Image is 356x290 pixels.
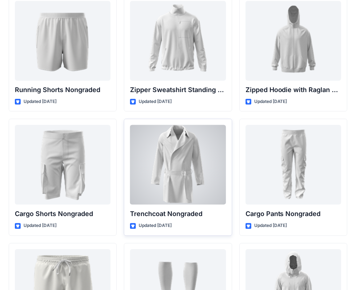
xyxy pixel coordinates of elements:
a: Cargo Pants Nongraded [246,125,341,204]
a: Cargo Shorts Nongraded [15,125,110,204]
p: Cargo Pants Nongraded [246,209,341,219]
p: Zipped Hoodie with Raglan Sleeve Nongraded [246,85,341,95]
p: Zipper Sweatshirt Standing Collar Nongraded [130,85,226,95]
a: Zipped Hoodie with Raglan Sleeve Nongraded [246,1,341,80]
p: Running Shorts Nongraded [15,85,110,95]
p: Updated [DATE] [254,222,287,229]
p: Updated [DATE] [139,98,172,105]
a: Running Shorts Nongraded [15,1,110,80]
a: Trenchcoat Nongraded [130,125,226,204]
a: Zipper Sweatshirt Standing Collar Nongraded [130,1,226,80]
p: Updated [DATE] [254,98,287,105]
p: Cargo Shorts Nongraded [15,209,110,219]
p: Updated [DATE] [24,98,56,105]
p: Updated [DATE] [139,222,172,229]
p: Updated [DATE] [24,222,56,229]
p: Trenchcoat Nongraded [130,209,226,219]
